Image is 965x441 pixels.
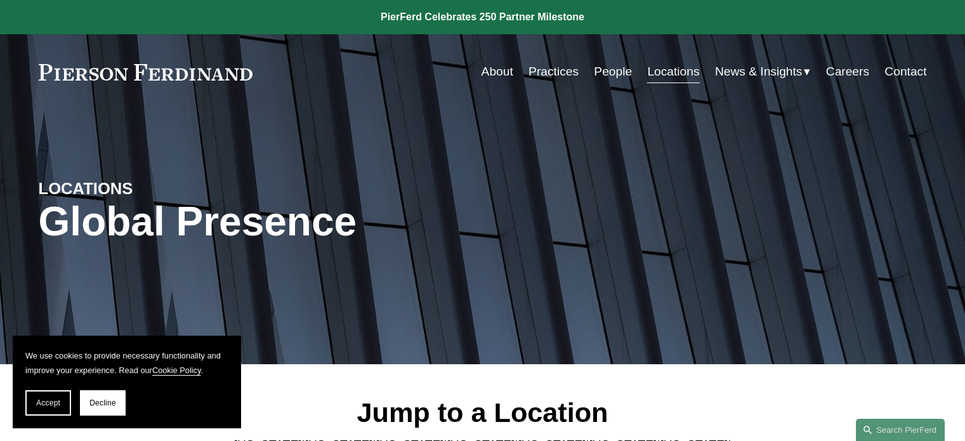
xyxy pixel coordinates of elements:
[856,419,945,441] a: Search this site
[826,60,869,84] a: Careers
[152,365,201,375] a: Cookie Policy
[528,60,579,84] a: Practices
[884,60,926,84] a: Contact
[39,199,631,245] h1: Global Presence
[25,390,71,416] button: Accept
[482,60,513,84] a: About
[39,178,261,199] h4: LOCATIONS
[594,60,632,84] a: People
[36,398,60,407] span: Accept
[715,61,803,83] span: News & Insights
[13,336,241,428] section: Cookie banner
[89,398,116,407] span: Decline
[80,390,126,416] button: Decline
[223,396,742,429] h2: Jump to a Location
[647,60,699,84] a: Locations
[25,348,228,378] p: We use cookies to provide necessary functionality and improve your experience. Read our .
[715,60,811,84] a: folder dropdown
